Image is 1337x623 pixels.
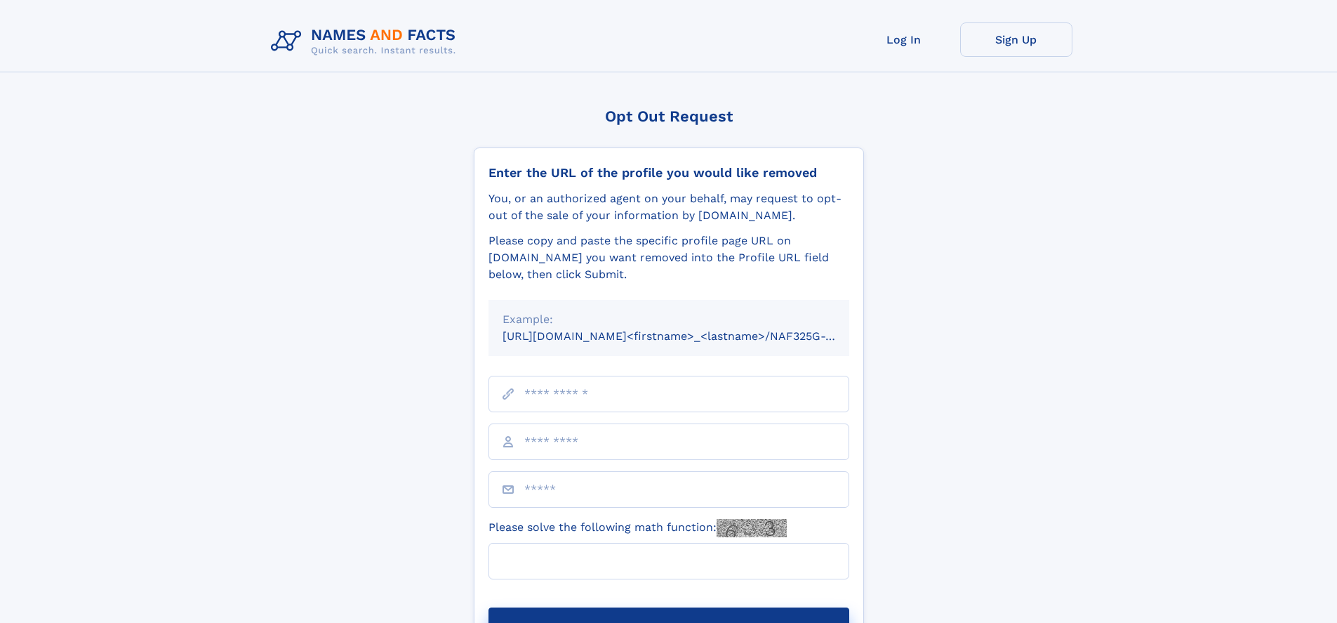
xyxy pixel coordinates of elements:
[265,22,467,60] img: Logo Names and Facts
[474,107,864,125] div: Opt Out Request
[960,22,1072,57] a: Sign Up
[488,165,849,181] div: Enter the URL of the profile you would like removed
[848,22,960,57] a: Log In
[488,519,787,537] label: Please solve the following math function:
[503,311,835,328] div: Example:
[488,232,849,283] div: Please copy and paste the specific profile page URL on [DOMAIN_NAME] you want removed into the Pr...
[503,329,876,343] small: [URL][DOMAIN_NAME]<firstname>_<lastname>/NAF325G-xxxxxxxx
[488,190,849,224] div: You, or an authorized agent on your behalf, may request to opt-out of the sale of your informatio...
